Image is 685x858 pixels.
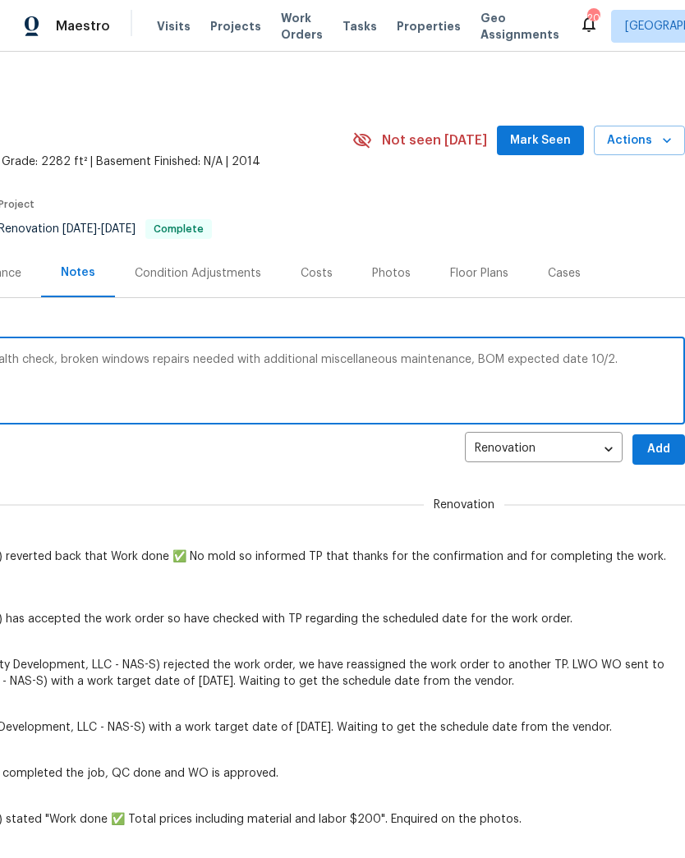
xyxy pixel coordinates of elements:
div: Floor Plans [450,265,508,282]
div: Photos [372,265,411,282]
div: 20 [587,10,599,26]
div: Condition Adjustments [135,265,261,282]
span: Complete [147,224,210,234]
div: Costs [301,265,333,282]
span: Visits [157,18,191,34]
span: Geo Assignments [480,10,559,43]
span: Actions [607,131,672,151]
span: Projects [210,18,261,34]
button: Mark Seen [497,126,584,156]
span: [DATE] [62,223,97,235]
span: - [62,223,136,235]
div: Notes [61,264,95,281]
span: [DATE] [101,223,136,235]
span: Properties [397,18,461,34]
div: Renovation [465,429,623,470]
span: Tasks [342,21,377,32]
span: Work Orders [281,10,323,43]
span: Renovation [424,497,504,513]
span: Maestro [56,18,110,34]
span: Add [646,439,672,460]
div: Cases [548,265,581,282]
span: Not seen [DATE] [382,132,487,149]
button: Add [632,434,685,465]
span: Mark Seen [510,131,571,151]
button: Actions [594,126,685,156]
